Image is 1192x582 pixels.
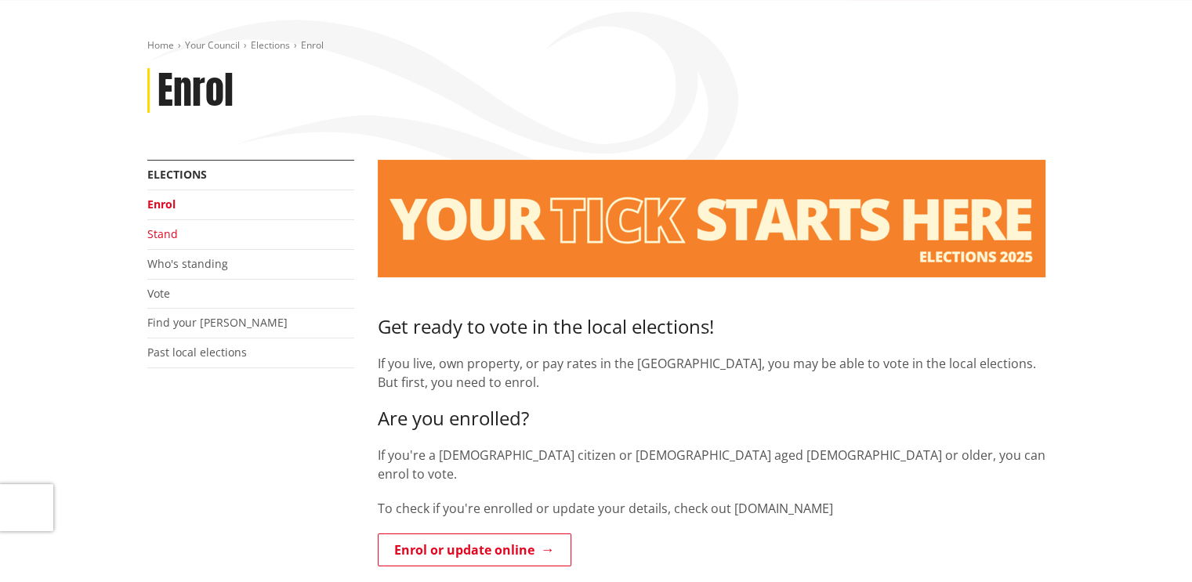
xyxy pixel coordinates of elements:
[378,160,1045,277] img: Elections - Website banners
[147,315,288,330] a: Find your [PERSON_NAME]
[147,38,174,52] a: Home
[378,499,1045,518] p: To check if you're enrolled or update your details, check out [DOMAIN_NAME]
[378,533,571,566] a: Enrol or update online
[185,38,240,52] a: Your Council
[251,38,290,52] a: Elections
[147,226,178,241] a: Stand
[158,68,234,114] h1: Enrol
[147,39,1045,52] nav: breadcrumb
[378,354,1045,392] p: If you live, own property, or pay rates in the [GEOGRAPHIC_DATA], you may be able to vote in the ...
[378,407,1045,430] h3: Are you enrolled?
[147,345,247,360] a: Past local elections
[147,167,207,182] a: Elections
[378,316,1045,338] h3: Get ready to vote in the local elections!
[147,197,176,211] a: Enrol
[1120,516,1176,573] iframe: Messenger Launcher
[301,38,324,52] span: Enrol
[147,256,228,271] a: Who's standing
[378,446,1045,483] p: If you're a [DEMOGRAPHIC_DATA] citizen or [DEMOGRAPHIC_DATA] aged [DEMOGRAPHIC_DATA] or older, yo...
[147,286,170,301] a: Vote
